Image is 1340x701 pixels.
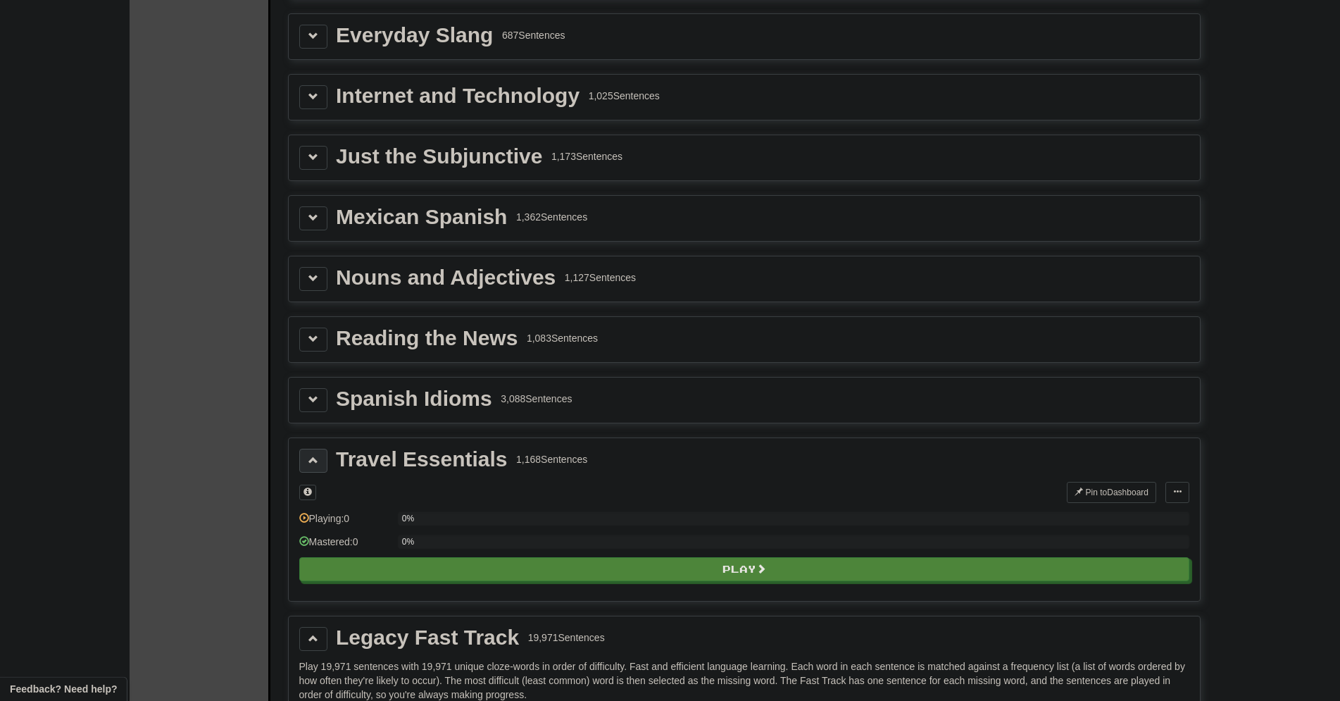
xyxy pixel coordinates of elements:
[1067,482,1156,503] button: Pin toDashboard
[527,331,598,345] div: 1,083 Sentences
[299,557,1189,581] button: Play
[516,210,587,224] div: 1,362 Sentences
[336,25,493,46] div: Everyday Slang
[336,328,518,349] div: Reading the News
[10,682,117,696] span: Open feedback widget
[551,149,622,163] div: 1,173 Sentences
[501,392,572,406] div: 3,088 Sentences
[336,85,580,106] div: Internet and Technology
[502,28,565,42] div: 687 Sentences
[336,267,556,288] div: Nouns and Adjectives
[336,206,507,228] div: Mexican Spanish
[589,89,660,103] div: 1,025 Sentences
[336,449,508,470] div: Travel Essentials
[299,535,391,558] div: Mastered: 0
[299,511,391,535] div: Playing: 0
[336,146,542,167] div: Just the Subjunctive
[336,627,519,648] div: Legacy Fast Track
[336,388,492,409] div: Spanish Idioms
[528,631,605,645] div: 19,971 Sentences
[516,452,587,466] div: 1,168 Sentences
[565,271,636,285] div: 1,127 Sentences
